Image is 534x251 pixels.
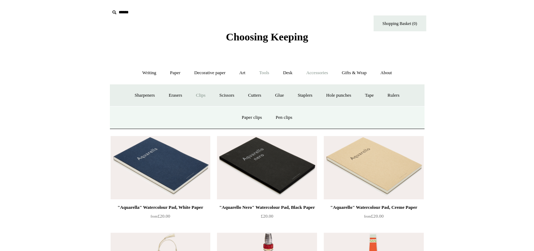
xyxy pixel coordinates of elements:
a: "Aquarella" Watercolour Pad, White Paper "Aquarella" Watercolour Pad, White Paper [111,136,210,199]
div: "Aquarella" Watercolour Pad, White Paper [112,203,209,212]
a: "Aquarello Nero" Watercolour Pad, Black Paper "Aquarello Nero" Watercolour Pad, Black Paper [217,136,317,199]
span: £20.00 [151,213,170,219]
a: About [374,64,398,82]
a: Shopping Basket (0) [374,15,426,31]
a: Hole punches [320,86,357,105]
span: £20.00 [364,213,384,219]
a: Clips [190,86,212,105]
a: "Aquarello Nero" Watercolour Pad, Black Paper £20.00 [217,203,317,232]
a: Scissors [213,86,241,105]
span: from [151,214,158,218]
a: Rulers [381,86,406,105]
a: Sharpeners [128,86,161,105]
span: £20.00 [261,213,273,219]
a: Erasers [162,86,188,105]
a: "Aquarello" Watercolour Pad, Creme Paper from£20.00 [324,203,423,232]
img: "Aquarella" Watercolour Pad, White Paper [111,136,210,199]
a: Paper clips [236,108,268,127]
img: "Aquarello Nero" Watercolour Pad, Black Paper [217,136,317,199]
a: Staplers [291,86,319,105]
a: Gifts & Wrap [335,64,373,82]
a: Glue [269,86,290,105]
a: Decorative paper [188,64,232,82]
div: "Aquarello" Watercolour Pad, Creme Paper [325,203,422,212]
a: Paper [164,64,187,82]
a: Tape [358,86,380,105]
a: Choosing Keeping [226,37,308,41]
a: Pen clips [269,108,298,127]
a: Writing [136,64,163,82]
img: "Aquarello" Watercolour Pad, Creme Paper [324,136,423,199]
a: Art [233,64,252,82]
span: Choosing Keeping [226,31,308,43]
a: "Aquarella" Watercolour Pad, White Paper from£20.00 [111,203,210,232]
span: from [364,214,371,218]
a: Tools [253,64,276,82]
a: Desk [277,64,299,82]
div: "Aquarello Nero" Watercolour Pad, Black Paper [219,203,315,212]
a: Cutters [242,86,268,105]
a: "Aquarello" Watercolour Pad, Creme Paper "Aquarello" Watercolour Pad, Creme Paper [324,136,423,199]
a: Accessories [300,64,334,82]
